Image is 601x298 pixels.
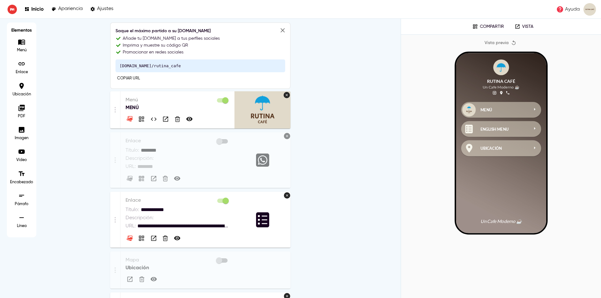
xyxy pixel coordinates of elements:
[117,75,140,82] span: Copiar URL
[126,163,136,170] p: URL :
[480,24,504,29] p: Compartir
[173,234,182,243] button: Hacer privado
[116,28,285,35] h6: Saque el máximo partido a su [DOMAIN_NAME]
[173,174,182,183] button: Hacer privado
[284,92,290,98] button: Eliminar imagen
[161,234,169,242] button: Eliminar Enlace
[12,48,31,53] p: Menú
[126,197,230,204] p: Enlace
[161,115,170,124] button: Vista
[58,6,83,12] p: Apariencia
[137,174,146,183] button: Compartir
[12,135,31,141] p: Imagen
[116,59,285,72] pre: [DOMAIN_NAME]/rutina_cafe
[456,53,546,233] iframe: Mobile Preview
[161,174,169,183] button: Eliminar Enlace
[12,114,31,119] p: PDF
[284,133,290,139] button: Eliminar icono
[468,22,508,31] button: Compartir
[12,69,31,75] p: Enlace
[126,96,229,104] p: Menú
[126,137,230,145] p: Enlace
[126,264,229,271] p: Ubicación
[126,222,136,230] p: URL :
[126,256,229,264] p: Mapa
[126,155,154,162] p: Descripción :
[185,115,194,124] button: Hacer privado
[149,234,158,243] button: Vista
[123,49,183,55] p: Promocionar en redes sociales
[12,201,31,207] p: Párrafo
[12,92,31,97] p: Ubicación
[137,234,146,243] button: Compartir
[138,275,146,283] button: Eliminar Mapa
[126,214,154,222] p: Descripción :
[565,6,580,13] p: Ayuda
[12,157,31,163] p: Vídeo
[522,24,533,29] p: Vista
[116,74,141,83] button: Copiar URL
[123,42,188,48] p: Imprima y muestre su código QR
[126,206,139,214] p: Título :
[126,275,134,284] button: Vista
[10,26,33,35] h6: Elementos
[126,147,139,154] p: Título :
[284,192,290,199] button: Eliminar icono
[24,5,44,13] a: Inicio
[149,115,158,124] button: Código integrado
[554,4,582,15] a: Ayuda
[126,104,229,111] p: MENÚ
[173,115,182,123] button: Eliminar Menú
[583,3,596,16] img: images%2FuXlMY36rymN6iFix56HD0M3u1H62%2Fuser.png
[51,5,83,13] a: Apariencia
[137,115,146,124] button: Compartir
[90,5,113,13] a: Ajustes
[149,174,158,183] button: Vista
[12,223,31,229] p: Línea
[149,275,158,284] button: Hacer privado
[510,22,538,31] a: Vista
[123,35,220,42] p: Añade tu [DOMAIN_NAME] a tus perfiles sociales
[31,6,44,12] p: Inicio
[10,179,33,185] p: Encabezado
[97,6,113,12] p: Ajustes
